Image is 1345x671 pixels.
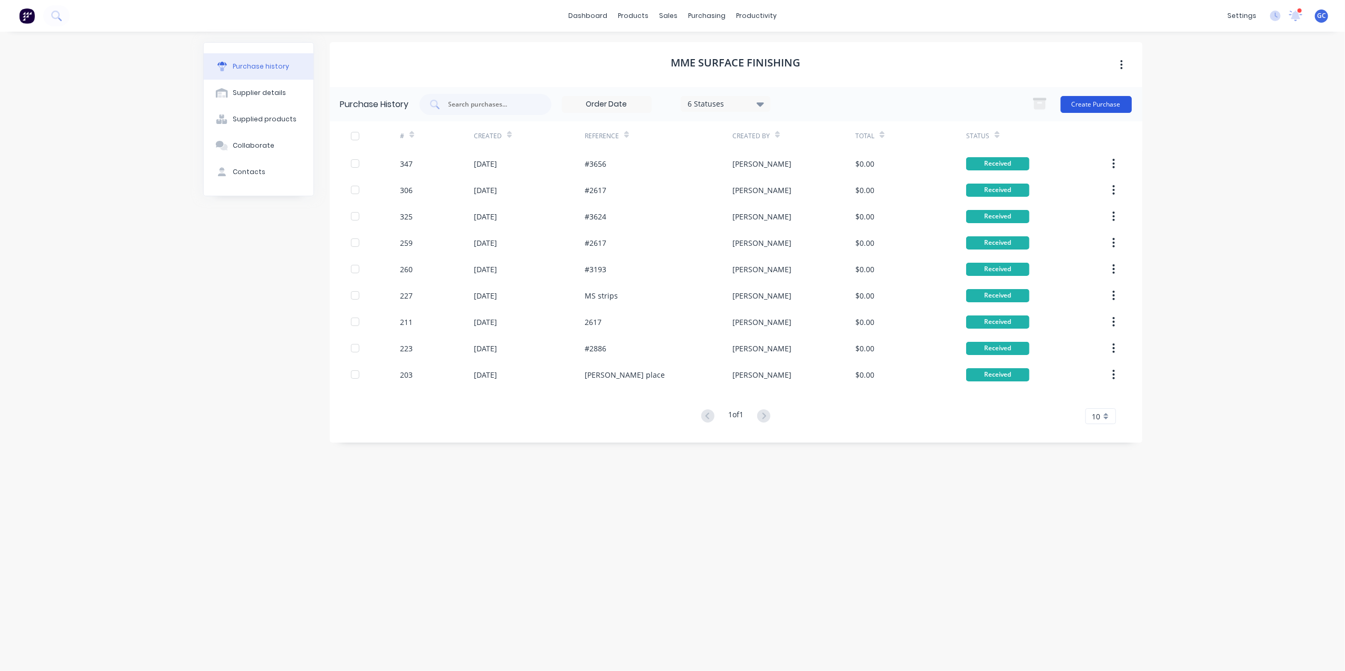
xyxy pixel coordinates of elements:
[474,158,497,169] div: [DATE]
[204,106,313,132] button: Supplied products
[474,264,497,275] div: [DATE]
[855,158,874,169] div: $0.00
[400,158,413,169] div: 347
[966,289,1029,302] div: Received
[400,317,413,328] div: 211
[732,211,791,222] div: [PERSON_NAME]
[966,315,1029,329] div: Received
[613,8,654,24] div: products
[732,317,791,328] div: [PERSON_NAME]
[563,8,613,24] a: dashboard
[400,237,413,248] div: 259
[400,369,413,380] div: 203
[671,56,801,69] h1: MME Surface Finishing
[400,131,404,141] div: #
[585,185,606,196] div: #2617
[233,167,265,177] div: Contacts
[966,236,1029,250] div: Received
[400,211,413,222] div: 325
[855,237,874,248] div: $0.00
[855,264,874,275] div: $0.00
[474,185,497,196] div: [DATE]
[474,131,502,141] div: Created
[474,343,497,354] div: [DATE]
[732,158,791,169] div: [PERSON_NAME]
[855,185,874,196] div: $0.00
[855,343,874,354] div: $0.00
[966,157,1029,170] div: Received
[400,290,413,301] div: 227
[233,88,286,98] div: Supplier details
[855,211,874,222] div: $0.00
[1317,11,1326,21] span: GC
[728,409,743,424] div: 1 of 1
[400,343,413,354] div: 223
[204,132,313,159] button: Collaborate
[683,8,731,24] div: purchasing
[340,98,409,111] div: Purchase History
[966,342,1029,355] div: Received
[732,131,770,141] div: Created By
[1222,8,1262,24] div: settings
[447,99,535,110] input: Search purchases...
[585,317,602,328] div: 2617
[1092,411,1101,422] span: 10
[204,80,313,106] button: Supplier details
[19,8,35,24] img: Factory
[585,237,606,248] div: #2617
[233,141,274,150] div: Collaborate
[400,264,413,275] div: 260
[562,97,651,112] input: Order Date
[966,263,1029,276] div: Received
[855,131,874,141] div: Total
[654,8,683,24] div: sales
[204,159,313,185] button: Contacts
[233,114,297,124] div: Supplied products
[204,53,313,80] button: Purchase history
[585,131,619,141] div: Reference
[585,290,618,301] div: MS strips
[474,369,497,380] div: [DATE]
[732,237,791,248] div: [PERSON_NAME]
[732,290,791,301] div: [PERSON_NAME]
[732,185,791,196] div: [PERSON_NAME]
[400,185,413,196] div: 306
[855,290,874,301] div: $0.00
[731,8,782,24] div: productivity
[732,264,791,275] div: [PERSON_NAME]
[474,317,497,328] div: [DATE]
[585,158,606,169] div: #3656
[585,369,665,380] div: [PERSON_NAME] place
[966,131,989,141] div: Status
[966,210,1029,223] div: Received
[474,211,497,222] div: [DATE]
[1061,96,1132,113] button: Create Purchase
[966,368,1029,381] div: Received
[855,369,874,380] div: $0.00
[688,98,763,109] div: 6 Statuses
[855,317,874,328] div: $0.00
[732,343,791,354] div: [PERSON_NAME]
[474,290,497,301] div: [DATE]
[233,62,289,71] div: Purchase history
[474,237,497,248] div: [DATE]
[585,264,606,275] div: #3193
[585,343,606,354] div: #2886
[966,184,1029,197] div: Received
[585,211,606,222] div: #3624
[732,369,791,380] div: [PERSON_NAME]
